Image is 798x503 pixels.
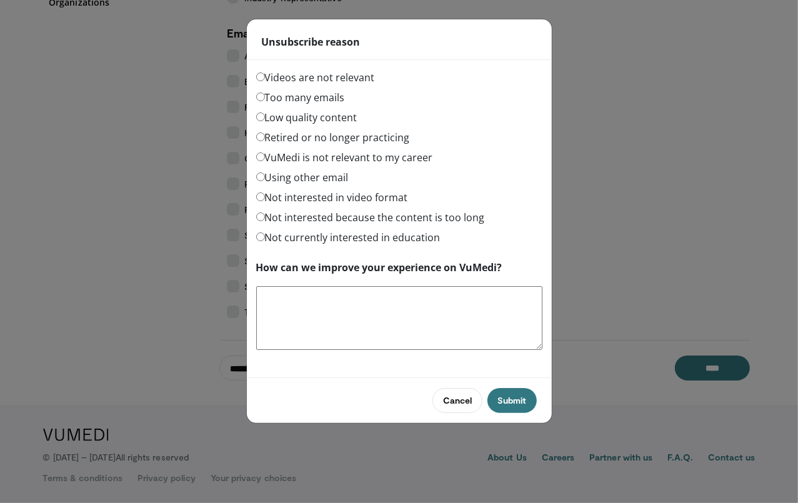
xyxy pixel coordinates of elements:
[256,152,265,161] input: VuMedi is not relevant to my career
[256,210,485,225] label: Not interested because the content is too long
[432,388,482,413] button: Cancel
[487,388,536,413] button: Submit
[256,192,265,201] input: Not interested in video format
[256,110,357,125] label: Low quality content
[256,150,433,165] label: VuMedi is not relevant to my career
[256,112,265,121] input: Low quality content
[256,90,345,105] label: Too many emails
[256,190,408,205] label: Not interested in video format
[256,72,265,81] input: Videos are not relevant
[256,172,265,181] input: Using other email
[256,130,410,145] label: Retired or no longer practicing
[256,70,375,85] label: Videos are not relevant
[262,34,361,49] strong: Unsubscribe reason
[256,230,441,245] label: Not currently interested in education
[256,232,265,241] input: Not currently interested in education
[256,132,265,141] input: Retired or no longer practicing
[256,92,265,101] input: Too many emails
[256,170,349,185] label: Using other email
[256,212,265,221] input: Not interested because the content is too long
[256,260,502,275] label: How can we improve your experience on VuMedi?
